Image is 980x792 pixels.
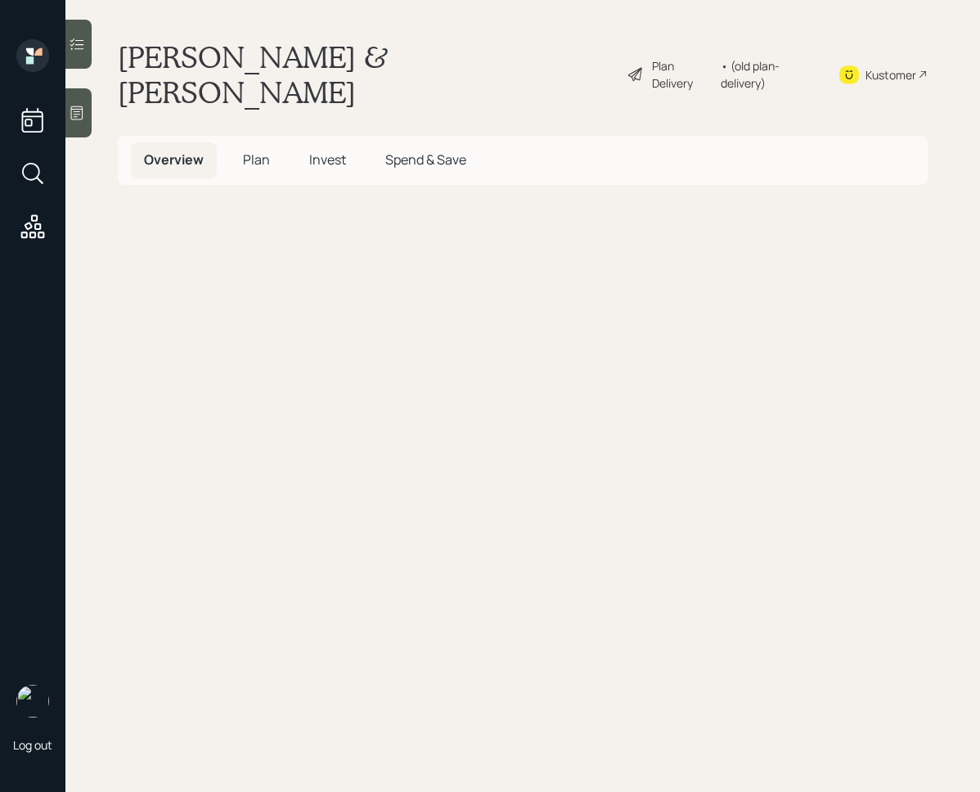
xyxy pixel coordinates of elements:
[118,39,614,110] h1: [PERSON_NAME] & [PERSON_NAME]
[865,66,916,83] div: Kustomer
[16,685,49,718] img: retirable_logo.png
[385,151,466,169] span: Spend & Save
[13,737,52,753] div: Log out
[144,151,204,169] span: Overview
[652,57,713,92] div: Plan Delivery
[721,57,818,92] div: • (old plan-delivery)
[243,151,270,169] span: Plan
[309,151,346,169] span: Invest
